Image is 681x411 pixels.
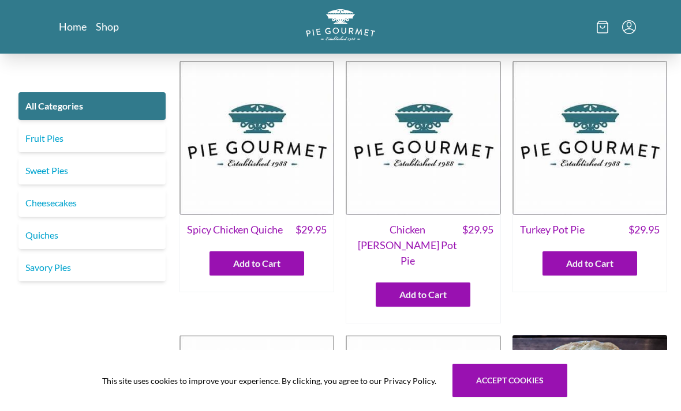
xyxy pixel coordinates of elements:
button: Menu [622,20,636,34]
a: Logo [306,9,375,44]
span: Add to Cart [233,257,280,270]
img: Spicy Chicken Quiche [179,61,334,215]
span: Spicy Chicken Quiche [187,222,283,237]
a: Savory Pies [18,254,166,281]
span: Add to Cart [399,288,447,301]
a: Fruit Pies [18,125,166,152]
a: Cheesecakes [18,189,166,217]
span: This site uses cookies to improve your experience. By clicking, you agree to our Privacy Policy. [102,375,436,387]
button: Accept cookies [452,364,567,397]
button: Add to Cart [542,251,637,276]
button: Add to Cart [209,251,304,276]
img: Turkey Pot Pie [512,61,667,215]
button: Add to Cart [376,282,470,307]
a: Home [59,20,87,33]
span: $ 29.95 [295,222,327,237]
span: $ 29.95 [462,222,493,269]
span: Add to Cart [566,257,613,270]
a: All Categories [18,92,166,120]
span: Turkey Pot Pie [520,222,585,237]
span: Chicken [PERSON_NAME] Pot Pie [353,222,462,269]
img: Chicken Curry Pot Pie [346,61,500,215]
a: Quiches [18,221,166,249]
a: Shop [96,20,119,33]
a: Sweet Pies [18,157,166,184]
span: $ 29.95 [628,222,660,237]
img: logo [306,9,375,41]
